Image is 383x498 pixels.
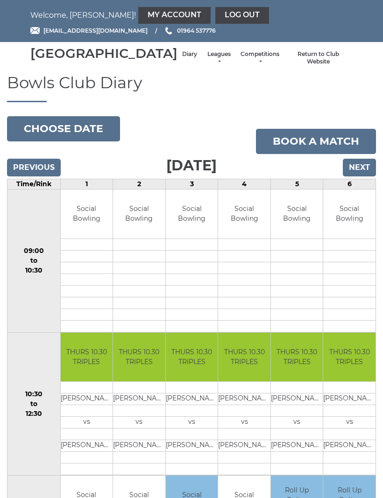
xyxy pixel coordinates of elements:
[206,50,231,66] a: Leagues
[323,189,376,238] td: Social Bowling
[113,333,165,382] td: THURS 10.30 TRIPLES
[113,393,165,405] td: [PERSON_NAME]
[7,74,376,102] h1: Bowls Club Diary
[323,179,376,189] td: 6
[7,159,61,176] input: Previous
[271,393,323,405] td: [PERSON_NAME]
[166,333,218,382] td: THURS 10.30 TRIPLES
[218,440,270,452] td: [PERSON_NAME]
[270,179,323,189] td: 5
[323,333,376,382] td: THURS 10.30 TRIPLES
[323,393,376,405] td: [PERSON_NAME]
[323,440,376,452] td: [PERSON_NAME]
[30,46,177,61] div: [GEOGRAPHIC_DATA]
[7,116,120,141] button: Choose date
[289,50,348,66] a: Return to Club Website
[271,417,323,428] td: vs
[218,333,270,382] td: THURS 10.30 TRIPLES
[138,7,211,24] a: My Account
[182,50,197,58] a: Diary
[218,179,271,189] td: 4
[271,333,323,382] td: THURS 10.30 TRIPLES
[7,179,61,189] td: Time/Rink
[30,27,40,34] img: Email
[113,440,165,452] td: [PERSON_NAME]
[271,440,323,452] td: [PERSON_NAME]
[61,440,113,452] td: [PERSON_NAME]
[166,440,218,452] td: [PERSON_NAME]
[113,179,166,189] td: 2
[218,417,270,428] td: vs
[60,179,113,189] td: 1
[256,129,376,154] a: Book a match
[218,189,270,238] td: Social Bowling
[218,393,270,405] td: [PERSON_NAME]
[43,27,148,34] span: [EMAIL_ADDRESS][DOMAIN_NAME]
[165,179,218,189] td: 3
[61,417,113,428] td: vs
[166,189,218,238] td: Social Bowling
[165,27,172,35] img: Phone us
[7,332,61,476] td: 10:30 to 12:30
[323,417,376,428] td: vs
[166,393,218,405] td: [PERSON_NAME]
[61,333,113,382] td: THURS 10.30 TRIPLES
[61,189,113,238] td: Social Bowling
[177,27,216,34] span: 01964 537776
[7,189,61,333] td: 09:00 to 10:30
[166,417,218,428] td: vs
[113,417,165,428] td: vs
[215,7,269,24] a: Log out
[61,393,113,405] td: [PERSON_NAME]
[113,189,165,238] td: Social Bowling
[164,26,216,35] a: Phone us 01964 537776
[343,159,376,176] input: Next
[30,7,353,24] nav: Welcome, [PERSON_NAME]!
[241,50,279,66] a: Competitions
[271,189,323,238] td: Social Bowling
[30,26,148,35] a: Email [EMAIL_ADDRESS][DOMAIN_NAME]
